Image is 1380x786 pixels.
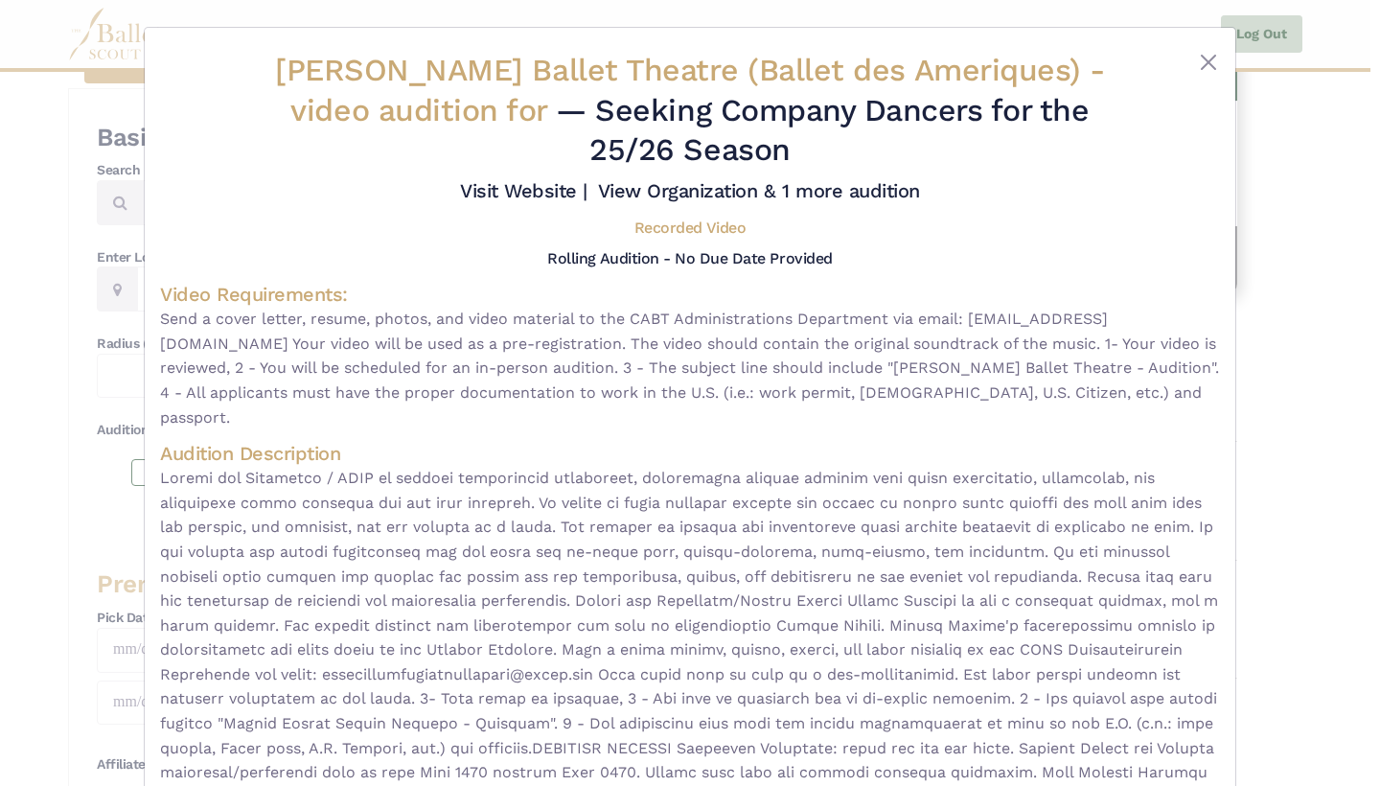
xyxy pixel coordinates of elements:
[598,179,920,202] a: View Organization & 1 more audition
[634,219,746,239] h5: Recorded Video
[290,92,546,128] span: video audition for
[275,52,1105,128] span: [PERSON_NAME] Ballet Theatre (Ballet des Ameriques) -
[1197,51,1220,74] button: Close
[160,307,1220,429] span: Send a cover letter, resume, photos, and video material to the CABT Administrations Department vi...
[160,441,1220,466] h4: Audition Description
[160,283,348,306] span: Video Requirements:
[556,92,1089,169] span: — Seeking Company Dancers for the 25/26 Season
[460,179,587,202] a: Visit Website |
[547,249,832,267] h5: Rolling Audition - No Due Date Provided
